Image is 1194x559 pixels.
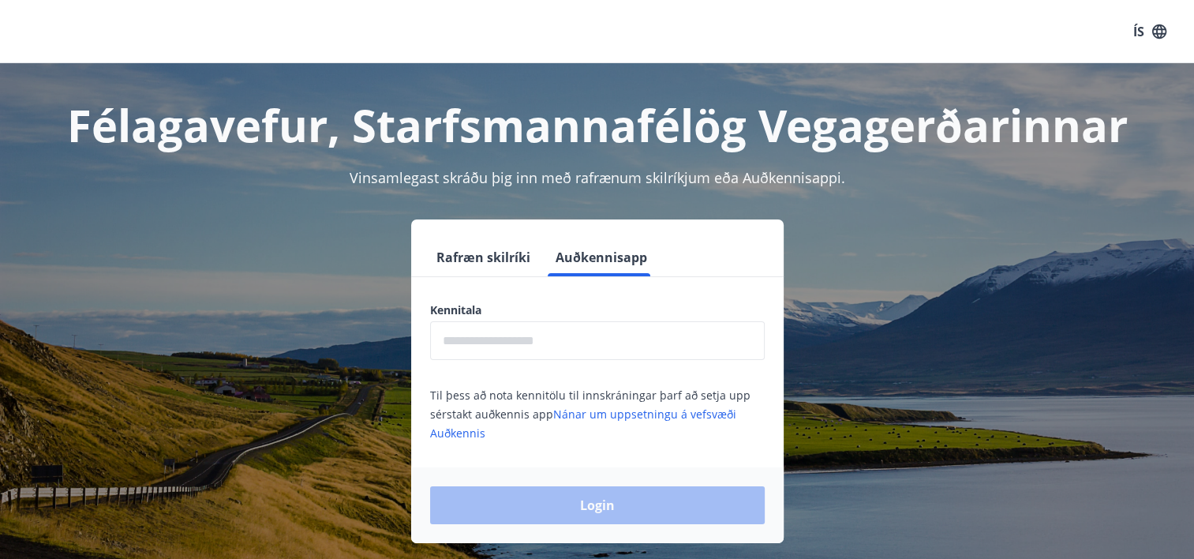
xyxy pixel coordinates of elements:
button: Auðkennisapp [549,238,653,276]
a: Nánar um uppsetningu á vefsvæði Auðkennis [430,407,736,441]
span: Vinsamlegast skráðu þig inn með rafrænum skilríkjum eða Auðkennisappi. [350,168,845,187]
button: Rafræn skilríki [430,238,537,276]
span: Til þess að nota kennitölu til innskráningar þarf að setja upp sérstakt auðkennis app [430,388,750,441]
h1: Félagavefur, Starfsmannafélög Vegagerðarinnar [48,95,1147,155]
label: Kennitala [430,302,765,318]
button: ÍS [1125,17,1175,46]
